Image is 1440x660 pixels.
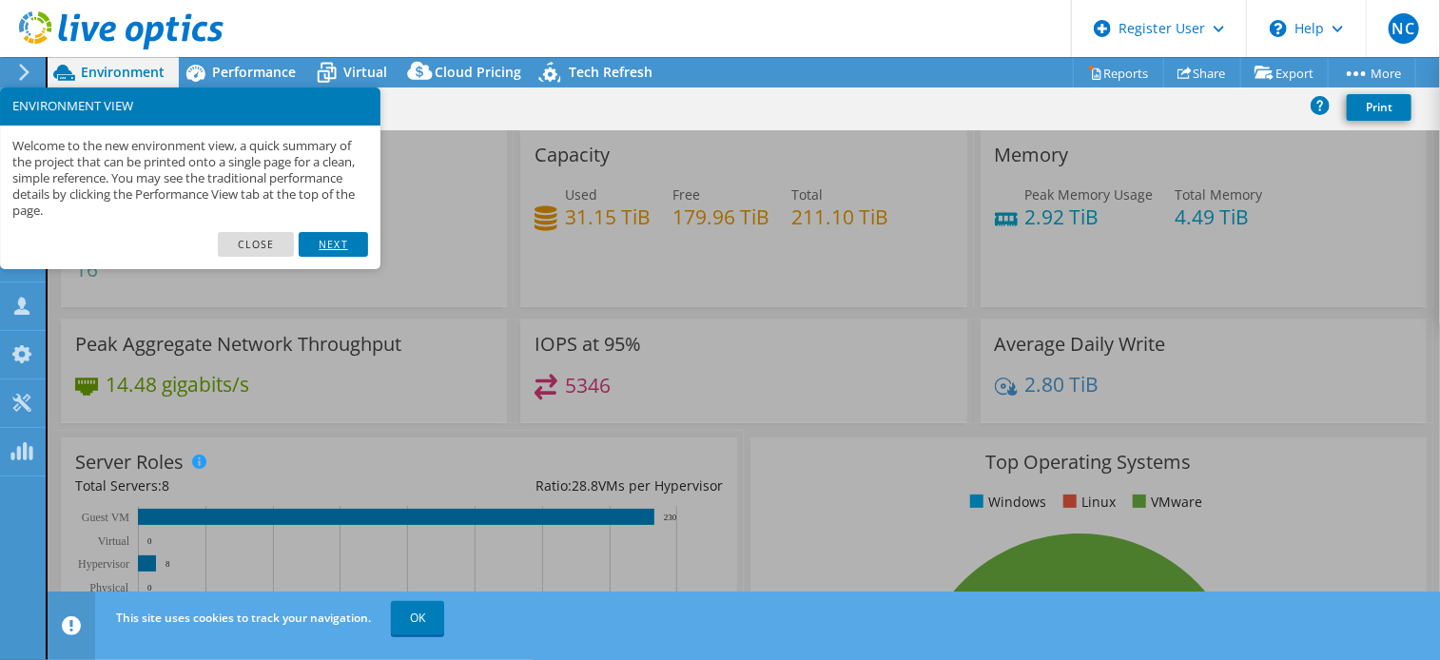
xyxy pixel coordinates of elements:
span: Performance [212,63,296,81]
a: Next [299,232,367,257]
a: Print [1347,94,1411,121]
a: OK [391,601,444,635]
a: Export [1240,58,1329,87]
p: Welcome to the new environment view, a quick summary of the project that can be printed onto a si... [12,138,368,220]
a: More [1328,58,1416,87]
span: NC [1389,13,1419,44]
a: Reports [1073,58,1164,87]
span: Tech Refresh [569,63,652,81]
h3: ENVIRONMENT VIEW [12,100,368,112]
span: Cloud Pricing [435,63,521,81]
span: Virtual [343,63,387,81]
svg: \n [1270,20,1287,37]
a: Share [1163,58,1241,87]
span: This site uses cookies to track your navigation. [116,610,371,626]
a: Close [218,232,295,257]
span: Environment [81,63,165,81]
